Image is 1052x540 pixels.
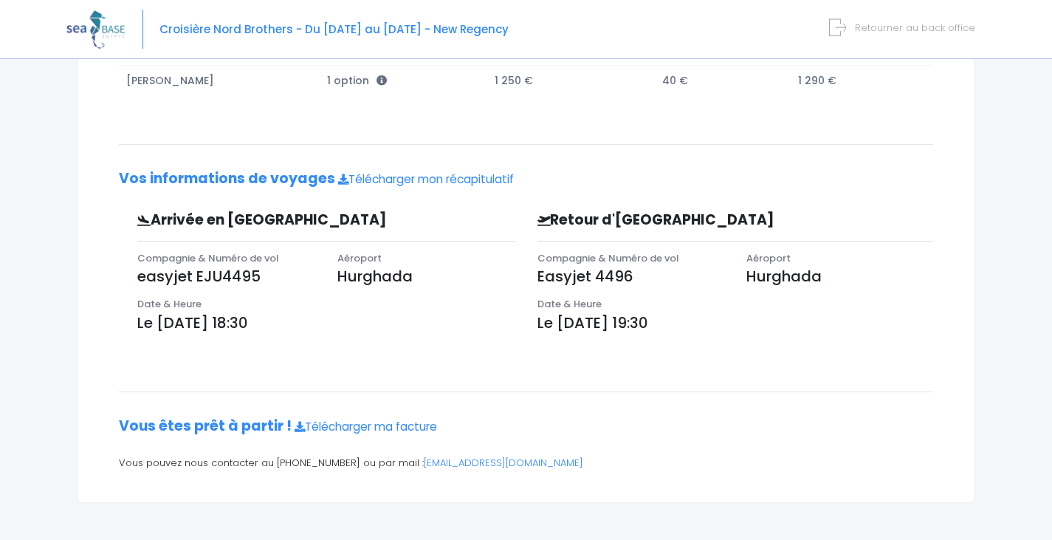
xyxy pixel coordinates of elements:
span: Aéroport [746,251,791,265]
p: Hurghada [746,265,933,287]
a: [EMAIL_ADDRESS][DOMAIN_NAME] [424,456,583,470]
a: Retourner au back office [835,21,975,35]
p: Le [DATE] 19:30 [537,312,934,334]
a: Télécharger ma facture [295,419,437,434]
p: Vous pouvez nous contacter au [PHONE_NUMBER] ou par mail : [119,456,933,471]
p: Le [DATE] 18:30 [137,312,515,334]
p: easyjet EJU4495 [137,265,315,287]
td: [PERSON_NAME] [119,66,320,96]
p: Easyjet 4496 [537,265,724,287]
h3: Arrivée en [GEOGRAPHIC_DATA] [126,212,426,229]
span: Croisière Nord Brothers - Du [DATE] au [DATE] - New Regency [159,21,509,37]
span: Aéroport [337,251,382,265]
p: Hurghada [337,265,515,287]
span: Date & Heure [137,297,202,311]
h2: Vos informations de voyages [119,171,933,188]
span: Date & Heure [537,297,602,311]
td: 1 290 € [791,66,918,96]
span: Retourner au back office [855,21,975,35]
td: 1 250 € [487,66,655,96]
span: 1 option [327,73,387,88]
span: Compagnie & Numéro de vol [537,251,679,265]
a: Télécharger mon récapitulatif [338,171,514,187]
span: Compagnie & Numéro de vol [137,251,279,265]
h3: Retour d'[GEOGRAPHIC_DATA] [526,212,840,229]
h2: Vous êtes prêt à partir ! [119,418,933,435]
td: 40 € [655,66,791,96]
